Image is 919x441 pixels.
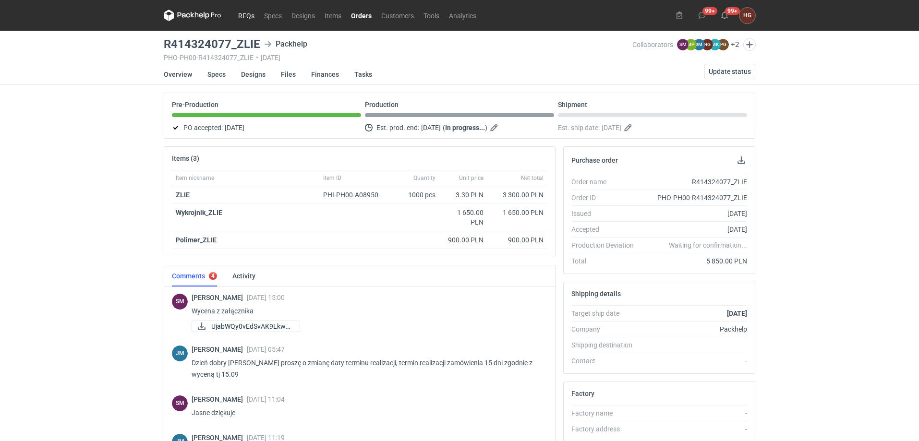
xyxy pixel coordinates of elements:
[281,64,296,85] a: Files
[669,240,747,250] em: Waiting for confirmation...
[164,54,632,61] div: PHO-PH00-R414324077_ZLIE [DATE]
[444,10,481,21] a: Analytics
[172,122,361,133] div: PO accepted:
[346,10,376,21] a: Orders
[192,407,540,418] p: Jasne dziękuje
[176,209,222,216] strong: Wykrojnik_ZLIE
[323,174,341,182] span: Item ID
[259,10,287,21] a: Specs
[485,124,487,131] em: )
[641,193,747,203] div: PHO-PH00-R414324077_ZLIE
[489,122,501,133] button: Edit estimated production end date
[443,190,484,200] div: 3.30 PLN
[641,324,747,334] div: Packhelp
[641,356,747,366] div: -
[727,310,747,317] strong: [DATE]
[211,273,215,279] div: 4
[176,174,214,182] span: Item nickname
[632,41,673,48] span: Collaborators
[354,64,372,85] a: Tasks
[571,390,594,397] h2: Factory
[571,225,641,234] div: Accepted
[172,346,188,361] div: Joanna Myślak
[558,101,587,108] p: Shipment
[571,193,641,203] div: Order ID
[717,39,729,50] figcaption: PG
[287,10,320,21] a: Designs
[172,155,199,162] h2: Items (3)
[207,64,226,85] a: Specs
[247,346,285,353] span: [DATE] 05:47
[739,8,755,24] div: Hubert Gołębiewski
[241,64,266,85] a: Designs
[731,40,739,49] button: +2
[256,54,258,61] span: •
[164,64,192,85] a: Overview
[192,321,288,332] div: UjabWQy0vEdSvAK9LkwA0jH56N1M18oLpDGJMoEf (1).docx
[571,290,621,298] h2: Shipping details
[192,294,247,301] span: [PERSON_NAME]
[172,294,188,310] div: Sebastian Markut
[323,190,387,200] div: PHI-PH00-A08950
[739,8,755,24] button: HG
[443,124,445,131] em: (
[694,8,710,23] button: 99+
[571,240,641,250] div: Production Deviation
[571,408,641,418] div: Factory name
[172,346,188,361] figcaption: JM
[172,101,218,108] p: Pre-Production
[232,265,255,286] a: Activity
[558,122,747,133] div: Est. ship date:
[641,225,747,234] div: [DATE]
[391,186,439,204] div: 1000 pcs
[443,208,484,227] div: 1 650.00 PLN
[164,38,260,50] h3: R414324077_ZLIE
[247,294,285,301] span: [DATE] 15:00
[709,68,751,75] span: Update status
[641,177,747,187] div: R414324077_ZLIE
[419,10,444,21] a: Tools
[701,39,713,50] figcaption: HG
[176,236,217,244] strong: Polimer_ZLIE
[743,38,756,51] button: Edit collaborators
[521,174,544,182] span: Net total
[192,346,247,353] span: [PERSON_NAME]
[225,122,244,133] span: [DATE]
[233,10,259,21] a: RFQs
[172,395,188,411] figcaption: SM
[247,395,285,403] span: [DATE] 11:04
[365,122,554,133] div: Est. prod. end:
[641,408,747,418] div: -
[211,321,292,332] span: UjabWQy0vEdSvAK9LkwA...
[641,424,747,434] div: -
[602,122,621,133] span: [DATE]
[571,340,641,350] div: Shipping destination
[571,209,641,218] div: Issued
[571,256,641,266] div: Total
[413,174,435,182] span: Quantity
[365,101,399,108] p: Production
[172,294,188,310] figcaption: SM
[677,39,689,50] figcaption: SM
[459,174,484,182] span: Unit price
[623,122,635,133] button: Edit estimated shipping date
[264,38,307,50] div: Packhelp
[176,191,190,199] strong: ZLIE
[172,265,217,286] a: Comments4
[641,256,747,266] div: 5 850.00 PLN
[445,124,485,131] strong: In progress...
[704,64,755,79] button: Update status
[693,39,705,50] figcaption: JM
[192,321,300,332] a: UjabWQy0vEdSvAK9LkwA...
[709,39,721,50] figcaption: MK
[311,64,339,85] a: Finances
[685,39,697,50] figcaption: MP
[491,208,544,217] div: 1 650.00 PLN
[571,156,618,164] h2: Purchase order
[736,155,747,166] button: Download PO
[571,177,641,187] div: Order name
[571,424,641,434] div: Factory address
[443,235,484,245] div: 900.00 PLN
[192,357,540,380] p: Dzień dobry [PERSON_NAME] proszę o zmianę daty terminu realizacji, termin realizacji zamówienia 1...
